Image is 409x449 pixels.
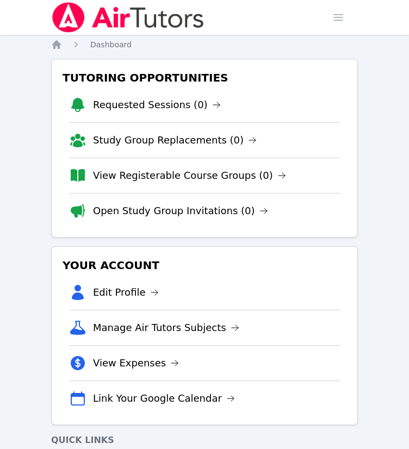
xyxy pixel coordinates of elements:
h4: Quick Links [51,434,358,447]
a: Open Study Group Invitations (0) [93,203,268,219]
a: Dashboard [90,39,132,50]
a: Link Your Google Calendar [93,391,235,406]
a: Requested Sessions (0) [93,97,221,113]
img: Air Tutors [51,2,205,33]
span: Dashboard [90,40,132,49]
h3: Your Account [60,255,349,275]
a: Manage Air Tutors Subjects [93,320,239,335]
a: Edit Profile [93,285,159,300]
nav: Breadcrumb [51,39,358,50]
a: View Expenses [93,356,179,371]
a: Study Group Replacements (0) [93,133,257,148]
h3: Tutoring Opportunities [60,68,349,88]
a: View Registerable Course Groups (0) [93,168,286,183]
